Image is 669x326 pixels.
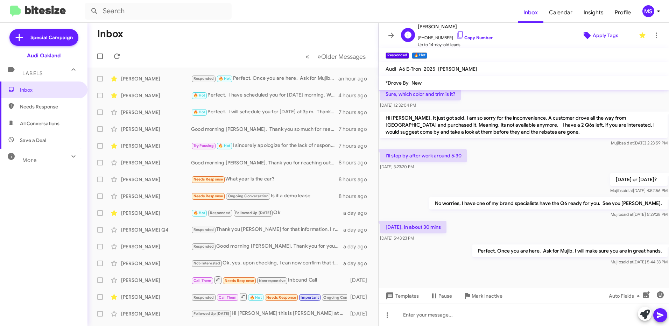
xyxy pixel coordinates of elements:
[193,211,205,215] span: 🔥 Hot
[642,5,654,17] div: MS
[338,92,373,99] div: 4 hours ago
[85,3,232,20] input: Search
[121,260,191,267] div: [PERSON_NAME]
[218,143,230,148] span: 🔥 Hot
[456,35,493,40] a: Copy Number
[193,227,214,232] span: Responded
[339,142,373,149] div: 7 hours ago
[412,52,427,59] small: 🔥 Hot
[193,261,220,265] span: Not-Interested
[193,110,205,114] span: 🔥 Hot
[27,52,61,59] div: Audi Oakland
[609,2,636,23] a: Profile
[610,173,668,186] p: [DATE] or [DATE]?
[386,80,409,86] span: *Drove By
[343,260,373,267] div: a day ago
[191,142,339,150] div: I sincerely apologize for the lack of response. I’ve asked my Brand Specialist, [PERSON_NAME], to...
[380,112,668,138] p: Hi [PERSON_NAME], It just got sold. I am so sorry for the inconvenience. A customer drove all the...
[301,49,314,64] button: Previous
[338,75,373,82] div: an hour ago
[302,49,370,64] nav: Page navigation example
[193,311,230,316] span: Followed Up [DATE]
[621,212,633,217] span: said at
[543,2,578,23] a: Calendar
[339,176,373,183] div: 8 hours ago
[219,76,231,81] span: 🔥 Hot
[191,242,343,250] div: Good morning [PERSON_NAME]. Thank you for your question. We would like you to bring your vehicle ...
[193,278,212,283] span: Call Them
[347,310,373,317] div: [DATE]
[191,91,338,99] div: Perfect. I have scheduled you for [DATE] morning. When you are here, ask for MUJIB, I will meet y...
[225,278,254,283] span: Needs Response
[411,80,422,86] span: New
[593,29,618,42] span: Apply Tags
[305,52,309,61] span: «
[379,290,424,302] button: Templates
[191,108,339,116] div: Perfect. I will schedule you for [DATE] at 3pm. Thank you for the opportunity and we will see you...
[97,28,123,40] h1: Inbox
[321,53,366,61] span: Older Messages
[22,70,43,77] span: Labels
[20,137,46,144] span: Save a Deal
[621,259,633,264] span: said at
[611,140,668,146] span: Mujib [DATE] 2:23:59 PM
[9,29,78,46] a: Special Campaign
[191,292,347,301] div: The vehicle has 20,000 miles and is in good condition. There is one little door ding. Could you g...
[380,88,461,100] p: Sure, which color and trim is it?
[193,93,205,98] span: 🔥 Hot
[343,243,373,250] div: a day ago
[339,126,373,133] div: 7 hours ago
[339,159,373,166] div: 8 hours ago
[611,212,668,217] span: Mujib [DATE] 5:29:28 PM
[121,210,191,217] div: [PERSON_NAME]
[191,159,339,166] div: Good morning [PERSON_NAME], Thank you for reaching out. No we have not received the pictures or m...
[121,176,191,183] div: [PERSON_NAME]
[611,259,668,264] span: Mujib [DATE] 5:44:33 PM
[266,295,296,300] span: Needs Response
[121,159,191,166] div: [PERSON_NAME]
[636,5,661,17] button: MS
[301,295,319,300] span: Important
[210,211,231,215] span: Responded
[438,290,452,302] span: Pause
[121,226,191,233] div: [PERSON_NAME] Q4
[380,102,416,108] span: [DATE] 12:32:04 PM
[518,2,543,23] span: Inbox
[121,109,191,116] div: [PERSON_NAME]
[191,276,347,284] div: Inbound Call
[193,295,214,300] span: Responded
[386,52,409,59] small: Responded
[323,295,364,300] span: Ongoing Conversation
[578,2,609,23] a: Insights
[384,290,419,302] span: Templates
[121,193,191,200] div: [PERSON_NAME]
[191,209,343,217] div: Ok
[339,109,373,116] div: 7 hours ago
[347,293,373,300] div: [DATE]
[193,177,223,182] span: Needs Response
[317,52,321,61] span: »
[621,140,634,146] span: said at
[603,290,648,302] button: Auto Fields
[472,290,502,302] span: Mark Inactive
[343,210,373,217] div: a day ago
[380,221,446,233] p: [DATE]. In about 30 mins
[121,92,191,99] div: [PERSON_NAME]
[121,293,191,300] div: [PERSON_NAME]
[191,226,343,234] div: Thank you [PERSON_NAME] for that information. I really appreciate it. Let me know if there is any...
[193,143,214,148] span: Try Pausing
[343,226,373,233] div: a day ago
[313,49,370,64] button: Next
[121,126,191,133] div: [PERSON_NAME]
[193,76,214,81] span: Responded
[564,29,635,42] button: Apply Tags
[191,192,339,200] div: Is it a demo lease
[418,22,493,31] span: [PERSON_NAME]
[191,259,343,267] div: Ok, yes. upon checking, I can now confirm that the vehicle of your interest is sold to another cu...
[380,149,467,162] p: I'll stop by after work around 5:30
[20,120,59,127] span: All Conversations
[458,290,508,302] button: Mark Inactive
[121,277,191,284] div: [PERSON_NAME]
